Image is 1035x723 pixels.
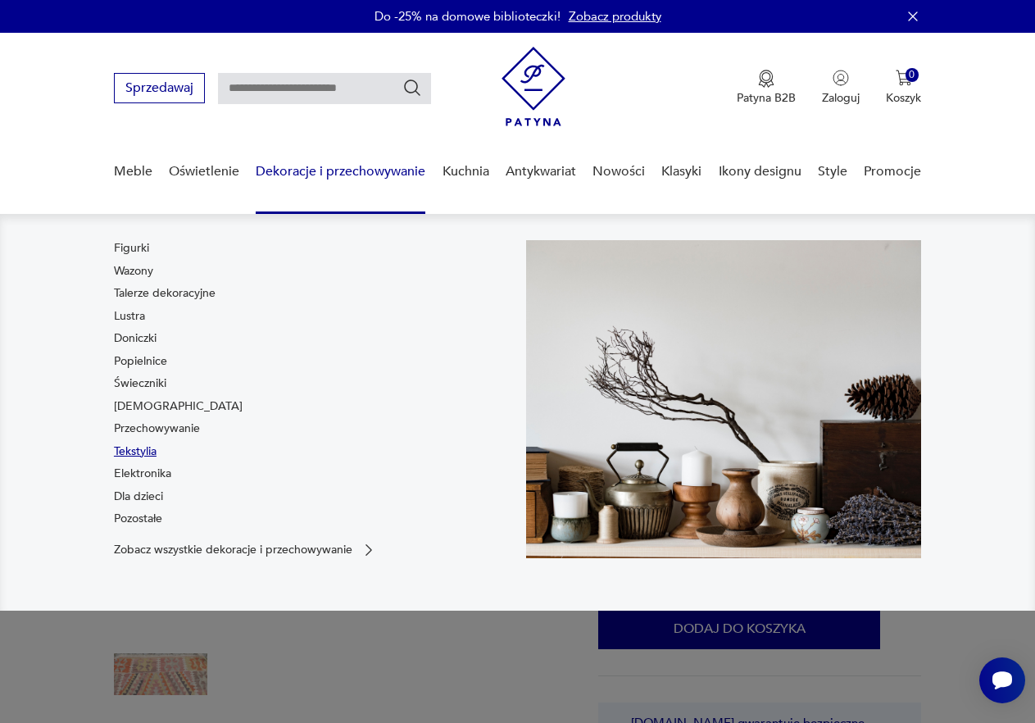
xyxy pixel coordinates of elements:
[169,140,239,203] a: Oświetlenie
[114,511,162,527] a: Pozostałe
[737,90,796,106] p: Patyna B2B
[886,70,921,106] button: 0Koszyk
[114,544,352,555] p: Zobacz wszystkie dekoracje i przechowywanie
[114,84,205,95] a: Sprzedawaj
[719,140,801,203] a: Ikony designu
[661,140,701,203] a: Klasyki
[114,73,205,103] button: Sprzedawaj
[114,398,243,415] a: [DEMOGRAPHIC_DATA]
[526,240,922,558] img: cfa44e985ea346226f89ee8969f25989.jpg
[502,47,565,126] img: Patyna - sklep z meblami i dekoracjami vintage
[818,140,847,203] a: Style
[896,70,912,86] img: Ikona koszyka
[114,330,157,347] a: Doniczki
[114,443,157,460] a: Tekstylia
[402,78,422,98] button: Szukaj
[737,70,796,106] a: Ikona medaluPatyna B2B
[114,466,171,482] a: Elektronika
[737,70,796,106] button: Patyna B2B
[886,90,921,106] p: Koszyk
[114,542,377,558] a: Zobacz wszystkie dekoracje i przechowywanie
[114,308,145,325] a: Lustra
[822,90,860,106] p: Zaloguj
[758,70,774,88] img: Ikona medalu
[375,8,561,25] p: Do -25% na domowe biblioteczki!
[114,140,152,203] a: Meble
[833,70,849,86] img: Ikonka użytkownika
[979,657,1025,703] iframe: Smartsupp widget button
[822,70,860,106] button: Zaloguj
[114,353,167,370] a: Popielnice
[114,375,166,392] a: Świeczniki
[569,8,661,25] a: Zobacz produkty
[506,140,576,203] a: Antykwariat
[256,140,425,203] a: Dekoracje i przechowywanie
[114,263,153,280] a: Wazony
[114,285,216,302] a: Talerze dekoracyjne
[864,140,921,203] a: Promocje
[443,140,489,203] a: Kuchnia
[906,68,919,82] div: 0
[114,240,149,257] a: Figurki
[592,140,645,203] a: Nowości
[114,489,163,505] a: Dla dzieci
[114,421,200,437] a: Przechowywanie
